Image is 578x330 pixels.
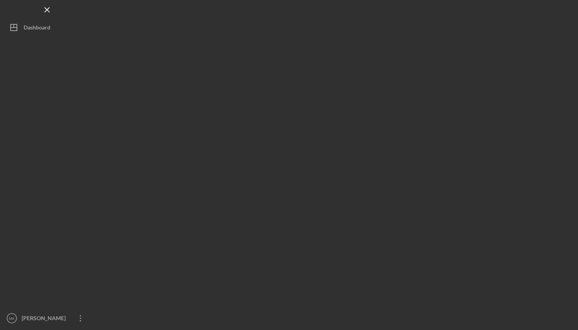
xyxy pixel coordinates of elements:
[9,316,15,321] text: MK
[4,20,90,35] button: Dashboard
[24,20,50,37] div: Dashboard
[20,310,71,328] div: [PERSON_NAME]
[4,310,90,326] button: MK[PERSON_NAME]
